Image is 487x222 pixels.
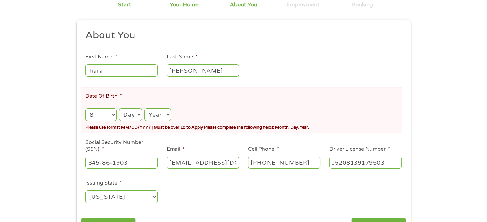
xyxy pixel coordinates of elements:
[85,122,401,131] div: Please use format MM/DD/YYYY | Must be over 18 to Apply Please complete the following fields: Mon...
[248,146,279,153] label: Cell Phone
[85,180,122,187] label: Issuing State
[170,1,199,8] div: Your Home
[118,1,131,8] div: Start
[167,64,239,76] input: Smith
[248,157,320,169] input: (541) 754-3010
[352,1,373,8] div: Banking
[167,157,239,169] input: john@gmail.com
[85,54,117,60] label: First Name
[286,1,320,8] div: Employment
[167,146,185,153] label: Email
[85,139,158,153] label: Social Security Number (SSN)
[85,64,158,76] input: John
[329,146,390,153] label: Driver License Number
[85,157,158,169] input: 078-05-1120
[85,93,122,100] label: Date Of Birth
[230,1,257,8] div: About You
[167,54,198,60] label: Last Name
[85,29,397,42] h2: About You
